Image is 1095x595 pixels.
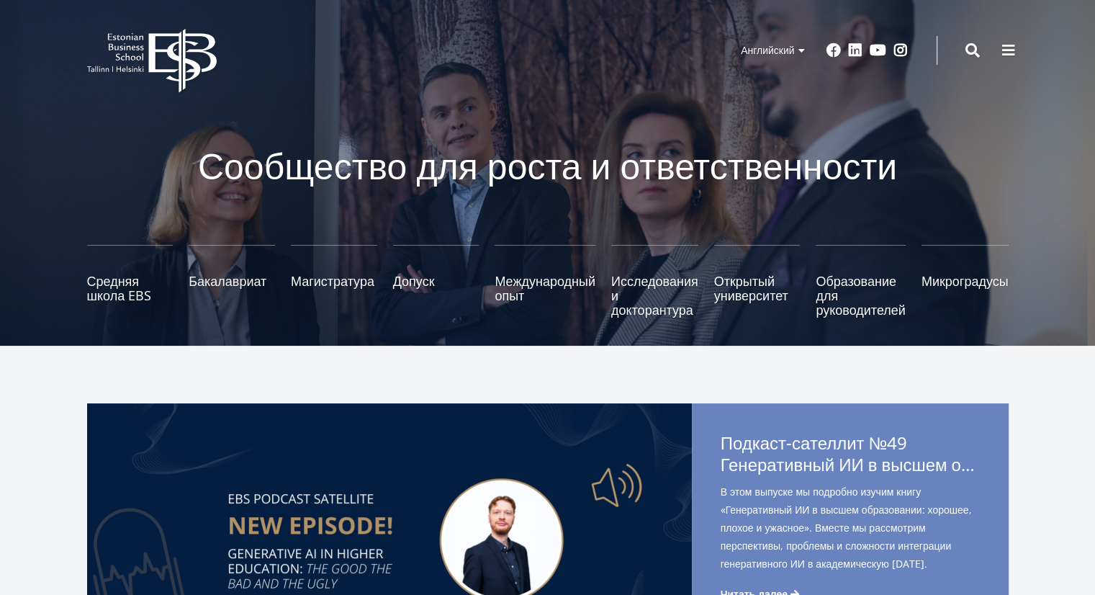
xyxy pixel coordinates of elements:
a: Международный опыт [495,245,595,317]
a: Допуск [393,245,479,317]
font: В этом выпуске мы подробно изучим книгу «Генеративный ИИ в высшем образовании: хорошее, плохое и ... [721,485,972,571]
font: Микроградусы [921,272,1009,290]
font: Международный опыт [495,272,595,304]
a: Открытый университет [714,245,801,317]
a: Микроградусы [921,245,1009,317]
font: Сообщество для роста и ответственности [198,141,897,190]
font: Допуск [393,272,435,290]
a: Исследования и докторантура [611,245,698,317]
font: Бакалавриат [189,272,266,290]
a: Бакалавриат [189,245,275,317]
font: Магистратура [291,272,374,290]
a: Средняя школа EBS [87,245,174,317]
font: Средняя школа EBS [87,272,152,304]
font: Открытый университет [714,272,788,304]
a: Образование для руководителей [816,245,905,317]
font: Исследования и докторантура [611,272,698,318]
a: Магистратура [291,245,377,317]
font: Подкаст-сателлит №49 [721,431,908,455]
font: Образование для руководителей [816,272,905,318]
